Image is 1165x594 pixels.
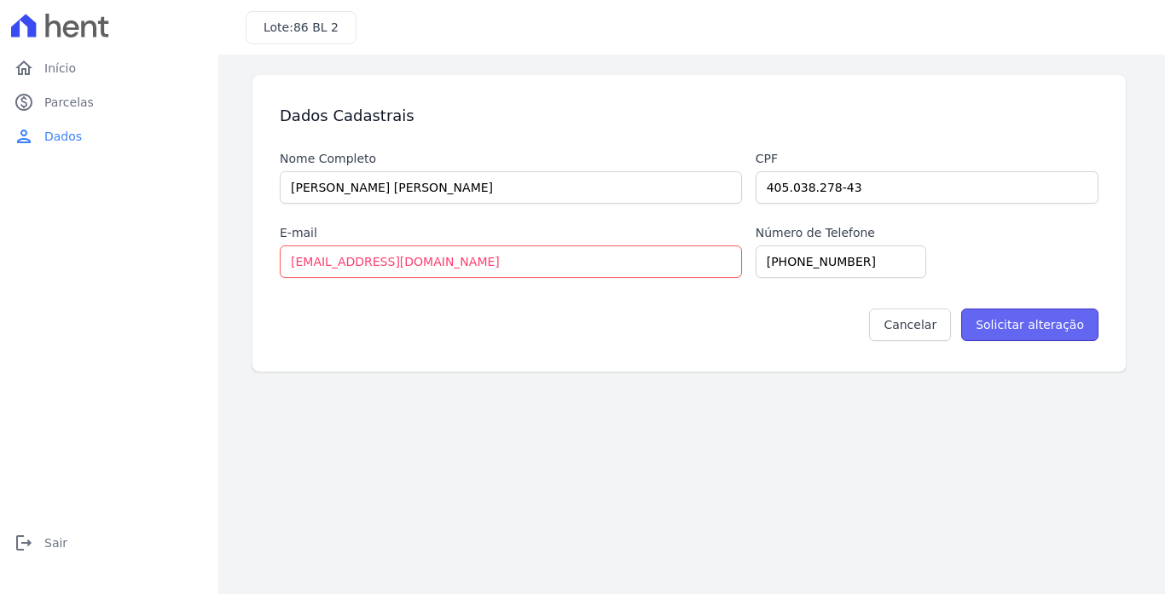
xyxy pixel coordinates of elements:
[280,224,742,242] label: E-mail
[293,20,339,34] span: 86 BL 2
[280,150,742,168] label: Nome Completo
[756,150,1098,168] label: Cpf
[7,119,212,153] a: personDados
[961,309,1098,341] input: Solicitar alteração
[14,92,34,112] i: paid
[7,51,212,85] a: homeInício
[756,224,875,242] label: Número de Telefone
[44,128,82,145] span: Dados
[7,526,212,560] a: logoutSair
[280,106,414,126] h3: Dados Cadastrais
[44,94,94,111] span: Parcelas
[264,19,339,37] h3: Lote:
[7,85,212,119] a: paidParcelas
[44,60,76,77] span: Início
[14,533,34,553] i: logout
[14,126,34,147] i: person
[44,534,67,551] span: Sair
[869,309,951,341] a: Cancelar
[14,58,34,78] i: home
